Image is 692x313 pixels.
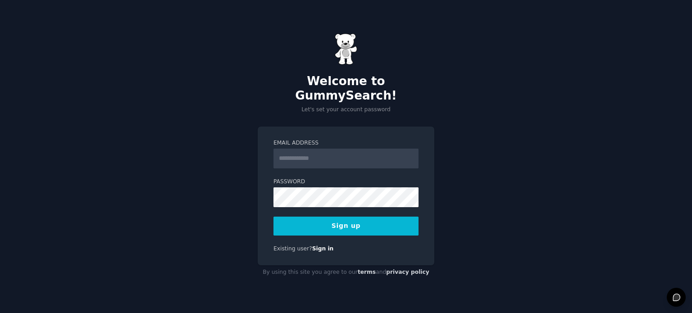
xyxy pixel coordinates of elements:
h2: Welcome to GummySearch! [258,74,434,103]
span: Existing user? [273,245,312,252]
label: Password [273,178,419,186]
a: Sign in [312,245,334,252]
a: privacy policy [386,269,429,275]
p: Let's set your account password [258,106,434,114]
label: Email Address [273,139,419,147]
div: By using this site you agree to our and [258,265,434,280]
img: Gummy Bear [335,33,357,65]
button: Sign up [273,217,419,236]
a: terms [358,269,376,275]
